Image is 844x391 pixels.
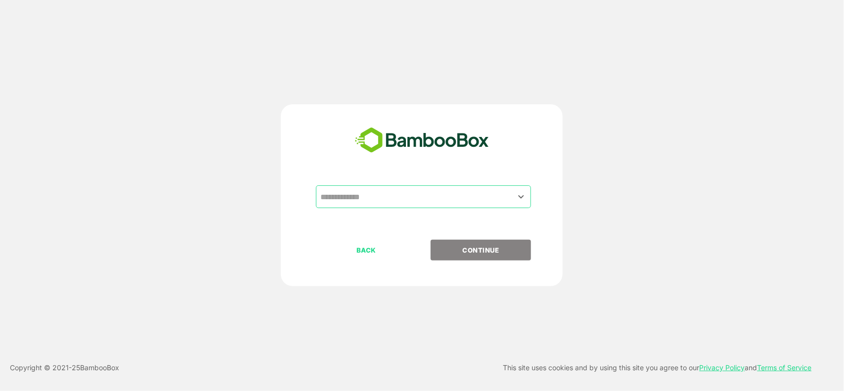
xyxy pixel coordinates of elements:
[514,190,528,203] button: Open
[350,124,494,157] img: bamboobox
[316,240,416,261] button: BACK
[10,362,119,374] p: Copyright © 2021- 25 BambooBox
[431,240,531,261] button: CONTINUE
[757,363,812,372] a: Terms of Service
[503,362,812,374] p: This site uses cookies and by using this site you agree to our and
[700,363,745,372] a: Privacy Policy
[432,245,531,256] p: CONTINUE
[317,245,416,256] p: BACK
